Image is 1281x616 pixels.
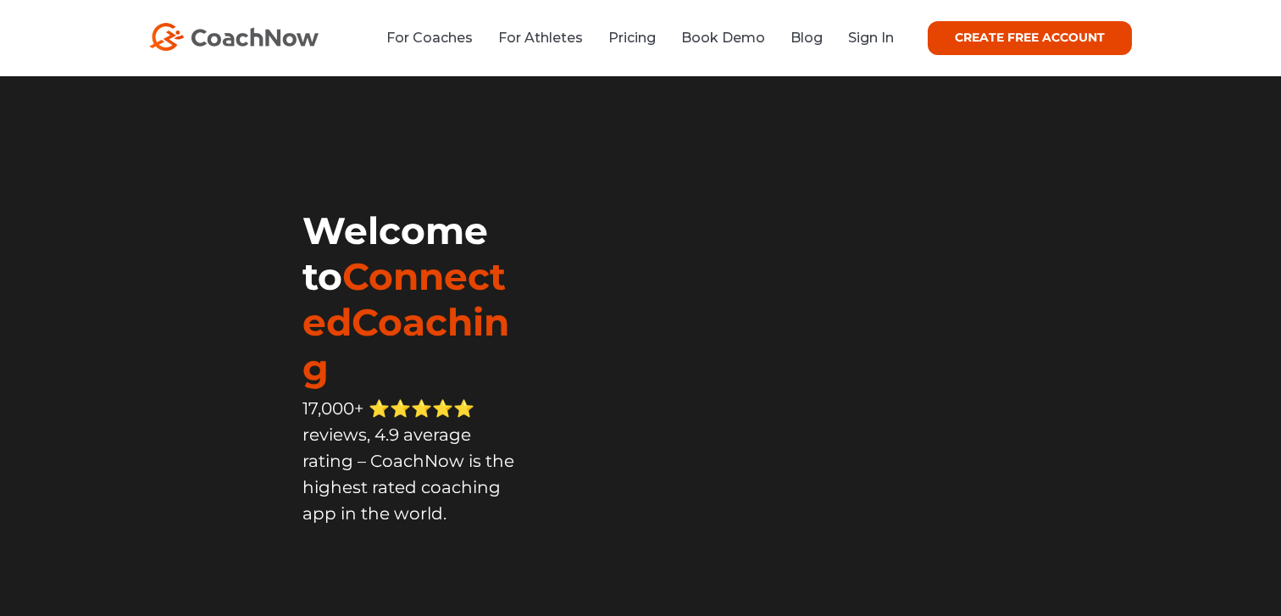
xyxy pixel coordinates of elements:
a: Pricing [608,30,656,46]
span: ConnectedCoaching [302,253,509,391]
a: CREATE FREE ACCOUNT [928,21,1132,55]
img: CoachNow Logo [149,23,319,51]
a: Blog [790,30,823,46]
span: 17,000+ ⭐️⭐️⭐️⭐️⭐️ reviews, 4.9 average rating – CoachNow is the highest rated coaching app in th... [302,398,514,524]
a: For Athletes [498,30,583,46]
h1: Welcome to [302,208,519,391]
iframe: Embedded CTA [302,558,514,603]
a: For Coaches [386,30,473,46]
a: Sign In [848,30,894,46]
a: Book Demo [681,30,765,46]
